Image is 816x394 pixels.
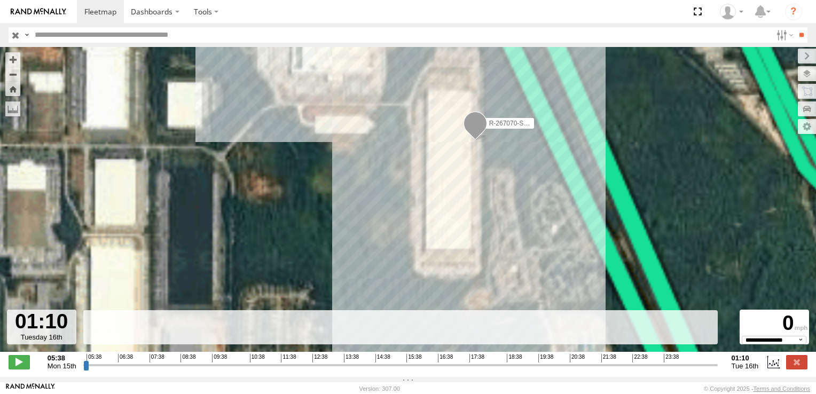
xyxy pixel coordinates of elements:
[150,354,164,363] span: 07:38
[704,385,810,392] div: © Copyright 2025 -
[9,355,30,369] label: Play/Stop
[281,354,296,363] span: 11:38
[786,355,807,369] label: Close
[601,354,616,363] span: 21:38
[181,354,195,363] span: 08:38
[632,354,647,363] span: 22:38
[6,383,55,394] a: Visit our Website
[507,354,522,363] span: 18:38
[48,354,76,362] strong: 05:38
[212,354,227,363] span: 09:38
[538,354,553,363] span: 19:38
[489,120,537,128] span: R-267070-Swing
[732,362,759,370] span: Tue 16th Sep 2025
[375,354,390,363] span: 14:38
[570,354,585,363] span: 20:38
[732,354,759,362] strong: 01:10
[716,4,747,20] div: Clarence Lewis
[754,385,810,392] a: Terms and Conditions
[48,362,76,370] span: Mon 15th Sep 2025
[469,354,484,363] span: 17:38
[785,3,802,20] i: ?
[312,354,327,363] span: 12:38
[11,8,66,15] img: rand-logo.svg
[798,119,816,134] label: Map Settings
[664,354,679,363] span: 23:38
[344,354,359,363] span: 13:38
[5,101,20,116] label: Measure
[438,354,453,363] span: 16:38
[118,354,133,363] span: 06:38
[87,354,101,363] span: 05:38
[359,385,400,392] div: Version: 307.00
[741,311,807,335] div: 0
[5,67,20,82] button: Zoom out
[250,354,265,363] span: 10:38
[5,52,20,67] button: Zoom in
[772,27,795,43] label: Search Filter Options
[22,27,31,43] label: Search Query
[5,82,20,96] button: Zoom Home
[406,354,421,363] span: 15:38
